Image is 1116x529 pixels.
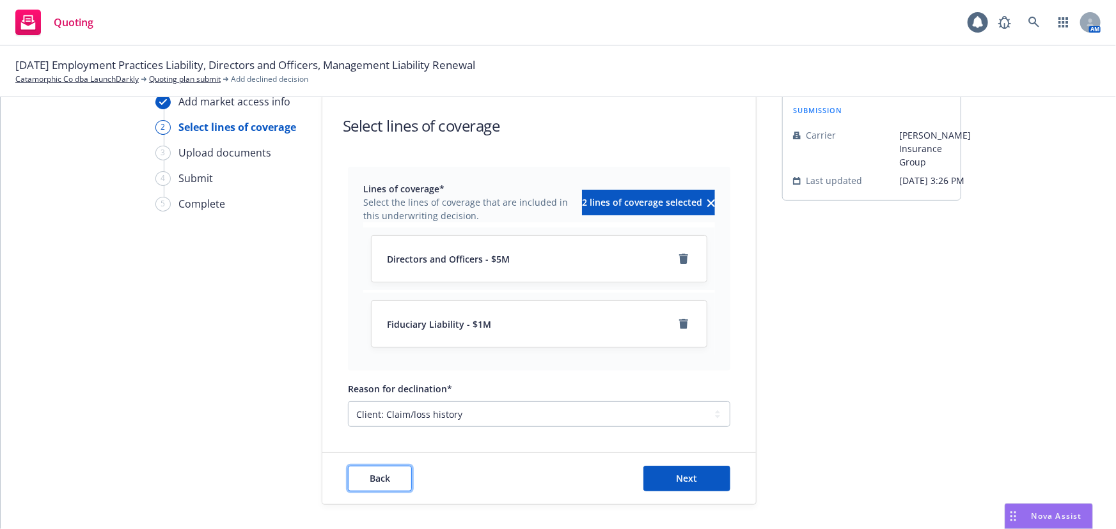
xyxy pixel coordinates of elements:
a: Switch app [1051,10,1076,35]
button: Nova Assist [1005,503,1093,529]
div: Add market access info [178,94,290,109]
a: remove [676,316,691,332]
span: Next [677,472,698,484]
div: Select lines of coverage [178,119,296,135]
span: submission [793,105,842,116]
button: Back [348,466,412,491]
svg: clear selection [707,199,715,207]
span: 2 lines of coverage selected [582,196,702,208]
div: Complete [178,196,225,211]
div: Drag to move [1005,504,1021,528]
span: Reason for declination* [348,383,452,395]
h1: Select lines of coverage [343,115,499,136]
div: Submit [178,171,213,186]
a: remove [676,251,691,266]
span: [DATE] 3:26 PM [899,174,971,187]
span: Nova Assist [1032,510,1082,521]
span: Fiduciary Liability - $1M [387,318,491,331]
div: 4 [155,171,171,186]
a: Search [1021,10,1047,35]
a: Catamorphic Co dba LaunchDarkly [15,73,139,85]
span: [DATE] Employment Practices Liability, Directors and Officers, Management Liability Renewal [15,57,475,73]
button: 2 lines of coverage selectedclear selection [582,190,715,215]
a: Quoting plan submit [149,73,221,85]
span: [PERSON_NAME] Insurance Group [899,128,971,169]
span: Add declined decision [231,73,308,85]
div: 2 [155,120,171,135]
span: Carrier [806,128,836,142]
div: 5 [155,197,171,211]
a: Report a Bug [992,10,1018,35]
button: Next [643,466,730,491]
a: Quoting [10,4,98,40]
span: Back [370,472,390,484]
span: Quoting [54,17,93,27]
span: Lines of coverage* [363,182,574,195]
span: Select the lines of coverage that are included in this underwriting decision. [363,195,574,222]
span: Directors and Officers - $5M [387,252,510,266]
div: 3 [155,146,171,160]
div: Upload documents [178,145,271,160]
span: Last updated [806,174,862,187]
